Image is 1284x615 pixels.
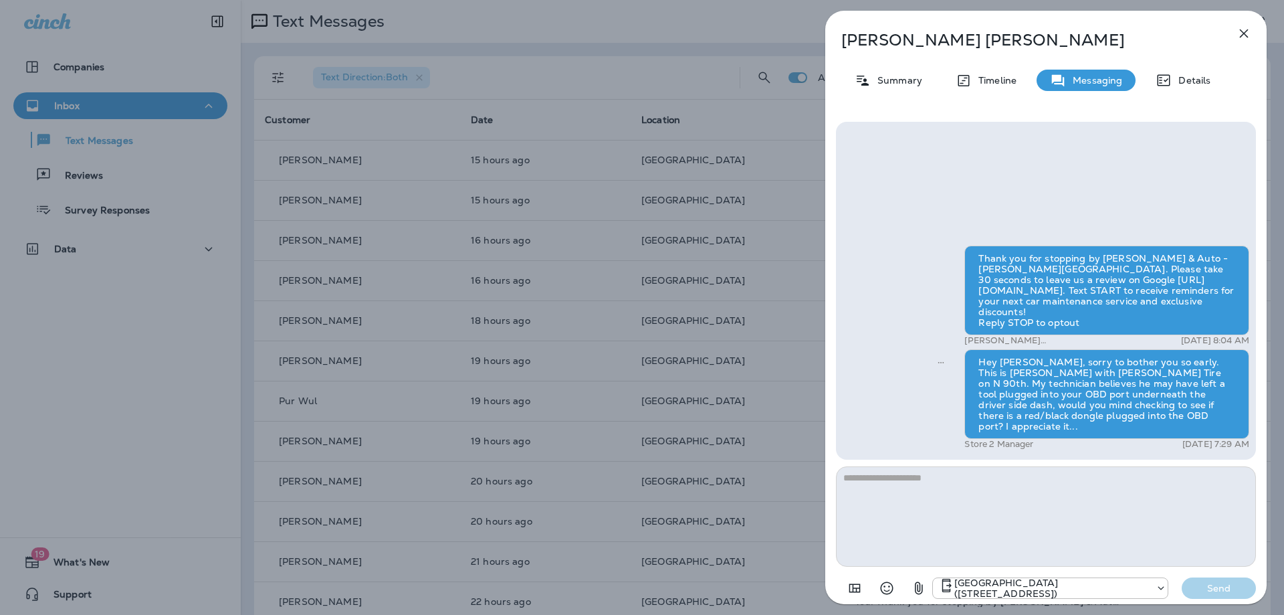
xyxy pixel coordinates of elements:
[841,575,868,602] button: Add in a premade template
[873,575,900,602] button: Select an emoji
[938,355,944,367] span: Sent
[871,75,922,86] p: Summary
[964,335,1135,346] p: [PERSON_NAME][GEOGRAPHIC_DATA] (2010 [PERSON_NAME][GEOGRAPHIC_DATA])
[972,75,1016,86] p: Timeline
[1066,75,1122,86] p: Messaging
[933,578,1168,599] div: +1 (402) 571-1201
[1182,439,1249,450] p: [DATE] 7:29 AM
[964,246,1249,335] div: Thank you for stopping by [PERSON_NAME] & Auto - [PERSON_NAME][GEOGRAPHIC_DATA]. Please take 30 s...
[964,349,1249,439] div: Hey [PERSON_NAME], sorry to bother you so early. This is [PERSON_NAME] with [PERSON_NAME] Tire on...
[954,578,1149,599] p: [GEOGRAPHIC_DATA] ([STREET_ADDRESS])
[841,31,1206,50] p: [PERSON_NAME] [PERSON_NAME]
[964,439,1033,450] p: Store 2 Manager
[1172,75,1210,86] p: Details
[1181,335,1249,346] p: [DATE] 8:04 AM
